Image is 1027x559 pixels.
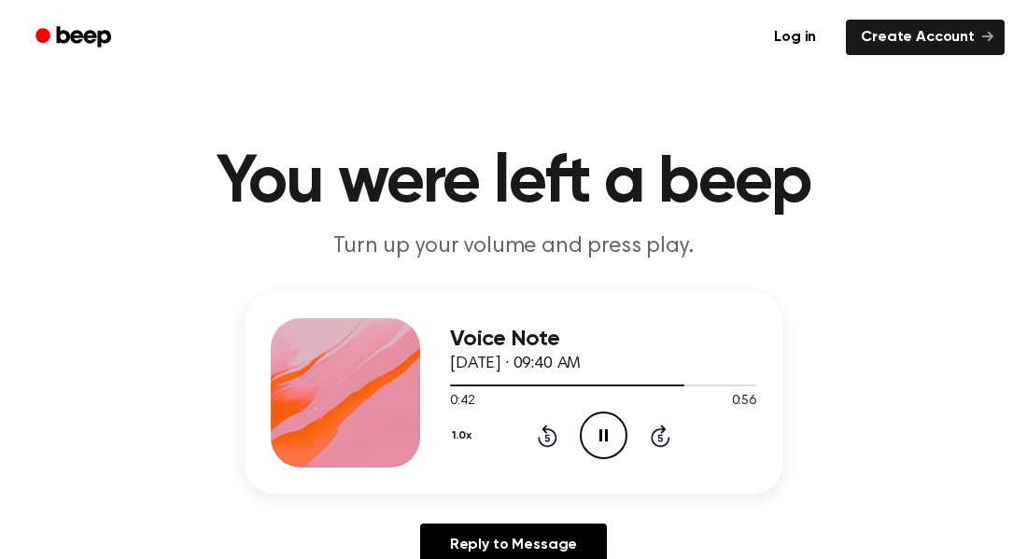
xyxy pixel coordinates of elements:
[450,356,581,372] span: [DATE] · 09:40 AM
[35,149,992,217] h1: You were left a beep
[755,16,835,59] a: Log in
[732,392,756,412] span: 0:56
[450,327,756,352] h3: Voice Note
[155,231,872,262] p: Turn up your volume and press play.
[22,20,128,56] a: Beep
[450,392,474,412] span: 0:42
[450,420,478,452] button: 1.0x
[846,20,1005,55] a: Create Account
